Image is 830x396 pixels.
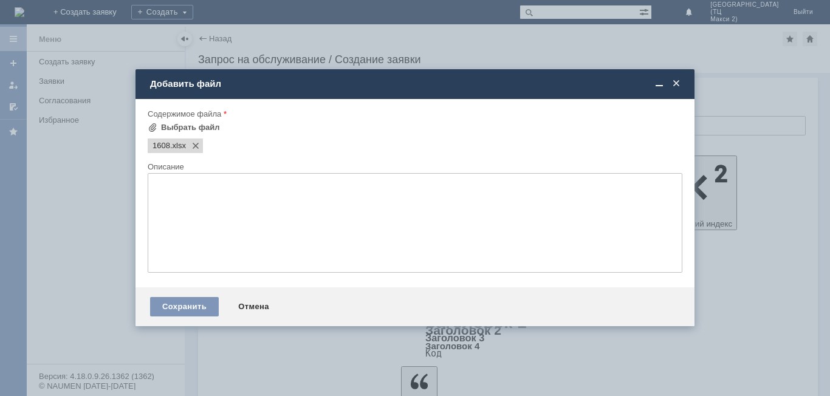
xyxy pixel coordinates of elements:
div: Описание [148,163,680,171]
span: Свернуть (Ctrl + M) [653,78,665,89]
span: Закрыть [670,78,682,89]
div: Выбрать файл [161,123,220,132]
span: 1608.xlsx [170,141,186,151]
div: Добавить файл [150,78,682,89]
div: Содержимое файла [148,110,680,118]
div: Добрый вечер, удалите пожалуйста отложенные чеки, спасибо [5,5,177,24]
span: 1608.xlsx [153,141,170,151]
